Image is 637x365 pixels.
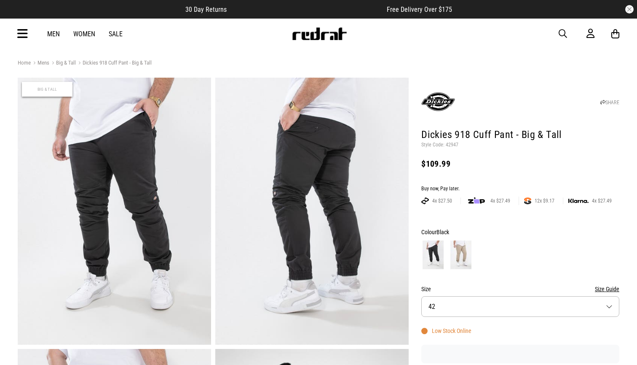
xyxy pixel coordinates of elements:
[421,128,619,142] h1: Dickies 918 Cuff Pant - Big & Tall
[421,296,619,317] button: 42
[421,350,619,358] iframe: Customer reviews powered by Trustpilot
[524,197,531,204] img: SPLITPAY
[31,59,49,68] a: Mens
[429,197,455,204] span: 4x $27.50
[421,159,619,169] div: $109.99
[215,78,409,345] img: Dickies 918 Cuff Pant - Big & Tall in Black
[109,30,123,38] a: Sale
[568,199,589,203] img: KLARNA
[595,284,619,294] button: Size Guide
[531,197,558,204] span: 12x $9.17
[436,229,449,235] span: Black
[49,59,76,68] a: Big & Tall
[468,197,485,205] img: zip
[47,30,60,38] a: Men
[292,27,347,40] img: Redrat logo
[18,78,211,345] img: Dickies 918 Cuff Pant - Big & Tall in Black
[421,142,619,149] p: Style Code: 42947
[428,303,435,311] span: 42
[423,241,444,269] img: Black
[421,327,471,334] div: Low Stock Online
[76,59,152,68] a: Dickies 918 Cuff Pant - Big & Tall
[18,59,31,66] a: Home
[589,197,615,204] span: 4x $27.49
[185,5,227,14] span: 30 Day Returns
[450,241,471,269] img: Desert Sand
[421,197,429,204] img: AFTERPAY
[22,82,72,97] span: Big & Tall
[487,197,514,204] span: 4x $27.49
[600,100,619,105] a: SHARE
[421,85,455,119] img: Dickies
[421,227,619,237] div: Colour
[73,30,95,38] a: Women
[421,284,619,294] div: Size
[387,5,452,14] span: Free Delivery Over $175
[421,186,619,192] div: Buy now, Pay later.
[244,5,370,14] iframe: Customer reviews powered by Trustpilot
